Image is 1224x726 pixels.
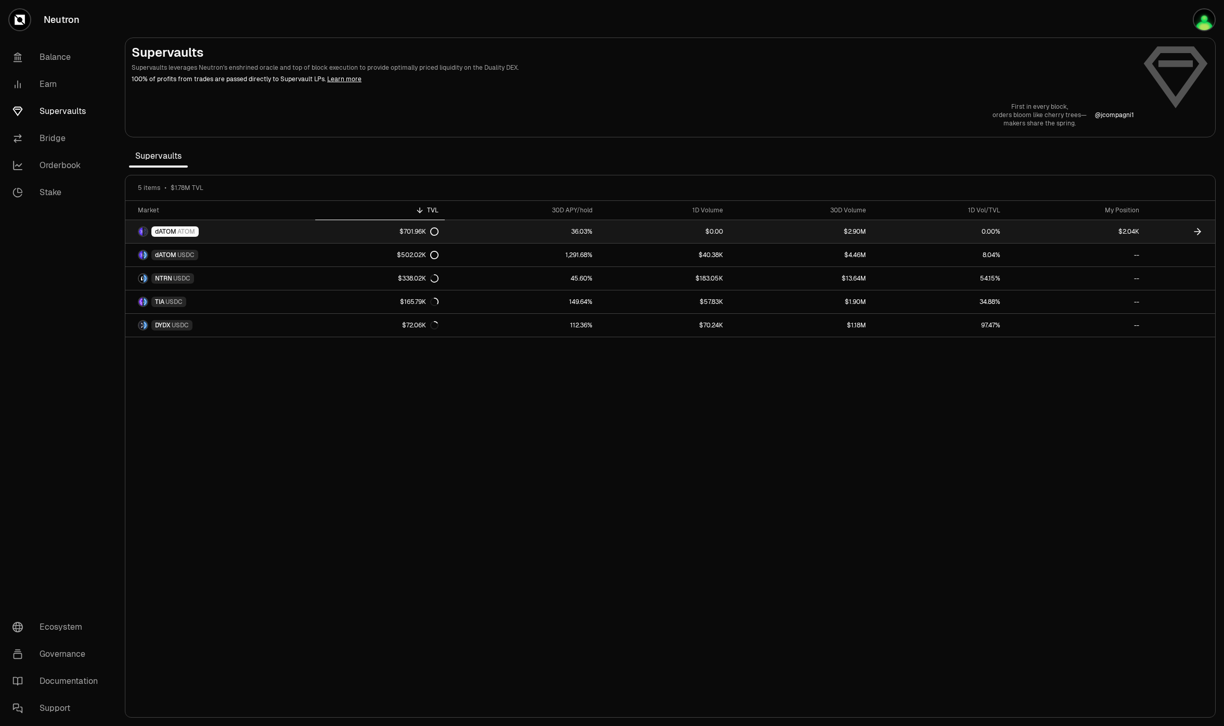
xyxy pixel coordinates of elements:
a: $4.46M [729,244,872,266]
a: $72.06K [315,314,444,337]
div: My Position [1013,206,1140,214]
p: 100% of profits from trades are passed directly to Supervault LPs. [132,74,1134,84]
img: DYDX Logo [139,321,143,329]
img: Hot Wallet [1194,9,1215,30]
a: 149.64% [445,290,599,313]
a: 36.03% [445,220,599,243]
a: -- [1007,314,1146,337]
img: USDC Logo [144,298,147,306]
div: 1D Volume [605,206,723,214]
a: Learn more [327,75,362,83]
a: 34.88% [872,290,1007,313]
div: 1D Vol/TVL [879,206,1000,214]
a: DYDX LogoUSDC LogoDYDXUSDC [125,314,315,337]
a: Orderbook [4,152,112,179]
span: $1.78M TVL [171,184,203,192]
img: USDC Logo [144,274,147,283]
a: @jcompagni1 [1095,111,1134,119]
a: First in every block,orders bloom like cherry trees—makers share the spring. [993,103,1087,128]
a: $57.83K [599,290,729,313]
span: DYDX [155,321,171,329]
a: 112.36% [445,314,599,337]
a: $1.18M [729,314,872,337]
a: TIA LogoUSDC LogoTIAUSDC [125,290,315,313]
img: dATOM Logo [139,227,143,236]
h2: Supervaults [132,44,1134,61]
a: NTRN LogoUSDC LogoNTRNUSDC [125,267,315,290]
a: $2.90M [729,220,872,243]
div: $701.96K [400,227,439,236]
a: $502.02K [315,244,444,266]
a: $165.79K [315,290,444,313]
a: dATOM LogoUSDC LogodATOMUSDC [125,244,315,266]
a: Balance [4,44,112,71]
a: $70.24K [599,314,729,337]
a: $13.64M [729,267,872,290]
img: NTRN Logo [139,274,143,283]
img: USDC Logo [144,321,147,329]
a: 1,291.68% [445,244,599,266]
a: Bridge [4,125,112,152]
img: dATOM Logo [139,251,143,259]
span: USDC [173,274,190,283]
img: TIA Logo [139,298,143,306]
a: Supervaults [4,98,112,125]
span: ATOM [177,227,195,236]
a: $1.90M [729,290,872,313]
div: Market [138,206,309,214]
a: Support [4,695,112,722]
a: Documentation [4,668,112,695]
a: 0.00% [872,220,1007,243]
a: Earn [4,71,112,98]
div: $165.79K [400,298,439,306]
span: Supervaults [129,146,188,167]
a: $701.96K [315,220,444,243]
a: 8.04% [872,244,1007,266]
img: ATOM Logo [144,227,147,236]
a: $183.05K [599,267,729,290]
img: USDC Logo [144,251,147,259]
span: 5 items [138,184,160,192]
a: $2.04K [1007,220,1146,243]
p: orders bloom like cherry trees— [993,111,1087,119]
span: dATOM [155,227,176,236]
a: 45.60% [445,267,599,290]
a: 97.47% [872,314,1007,337]
span: NTRN [155,274,172,283]
a: Ecosystem [4,614,112,641]
a: -- [1007,290,1146,313]
span: USDC [172,321,189,329]
span: USDC [165,298,183,306]
p: Supervaults leverages Neutron's enshrined oracle and top of block execution to provide optimally ... [132,63,1134,72]
a: $338.02K [315,267,444,290]
p: makers share the spring. [993,119,1087,128]
p: @ jcompagni1 [1095,111,1134,119]
span: dATOM [155,251,176,259]
a: $0.00 [599,220,729,243]
a: $40.38K [599,244,729,266]
div: $338.02K [398,274,439,283]
div: 30D APY/hold [451,206,592,214]
div: $72.06K [402,321,439,329]
p: First in every block, [993,103,1087,111]
a: Governance [4,641,112,668]
div: $502.02K [397,251,439,259]
a: 54.15% [872,267,1007,290]
span: TIA [155,298,164,306]
span: USDC [177,251,195,259]
div: TVL [321,206,438,214]
div: 30D Volume [736,206,866,214]
a: Stake [4,179,112,206]
a: dATOM LogoATOM LogodATOMATOM [125,220,315,243]
a: -- [1007,244,1146,266]
a: -- [1007,267,1146,290]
